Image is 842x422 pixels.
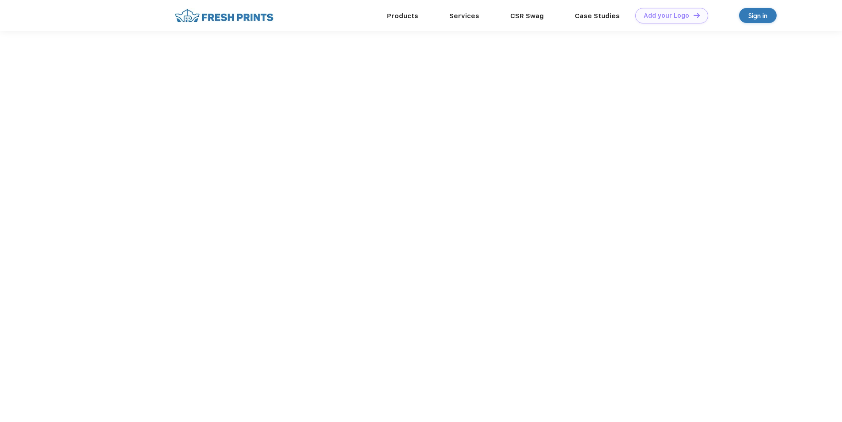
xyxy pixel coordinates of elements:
[694,13,700,18] img: DT
[748,11,767,21] div: Sign in
[739,8,777,23] a: Sign in
[644,12,689,19] div: Add your Logo
[387,12,418,20] a: Products
[172,8,276,23] img: fo%20logo%202.webp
